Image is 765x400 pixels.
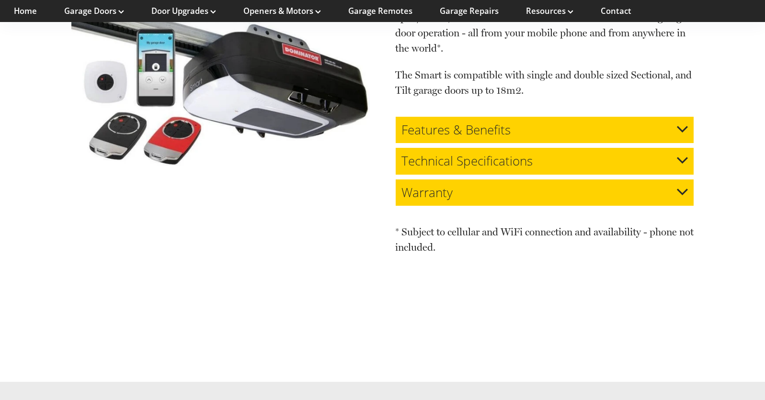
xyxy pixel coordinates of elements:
[151,6,216,16] a: Door Upgrades
[401,185,453,200] h3: Warranty
[64,6,124,16] a: Garage Doors
[395,224,694,255] p: * Subject to cellular and WiFi connection and availability - phone not included.
[401,154,533,168] h3: Technical Specifications
[401,122,511,137] h3: Features & Benefits
[395,67,694,98] p: The Smart is compatible with single and double sized Sectional, and Tilt garage doors up to 18m2.
[526,6,573,16] a: Resources
[14,6,37,16] a: Home
[348,6,412,16] a: Garage Remotes
[243,6,321,16] a: Openers & Motors
[601,6,631,16] a: Contact
[440,6,499,16] a: Garage Repairs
